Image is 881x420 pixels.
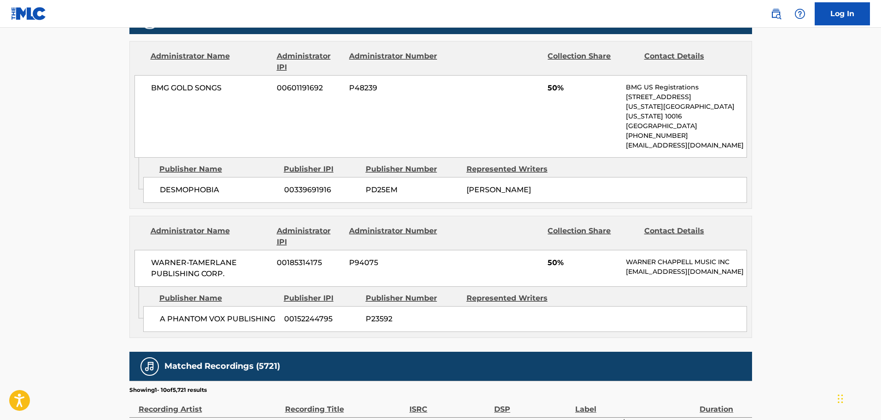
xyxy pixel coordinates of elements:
[467,293,560,304] div: Represented Writers
[815,2,870,25] a: Log In
[548,225,637,248] div: Collection Share
[349,83,438,94] span: P48239
[144,361,155,372] img: Matched Recordings
[626,257,746,267] p: WARNER CHAPPELL MUSIC INC
[277,225,342,248] div: Administrator IPI
[626,267,746,277] p: [EMAIL_ADDRESS][DOMAIN_NAME]
[151,51,270,73] div: Administrator Name
[151,225,270,248] div: Administrator Name
[284,164,359,175] div: Publisher IPI
[151,83,270,94] span: BMG GOLD SONGS
[11,7,47,20] img: MLC Logo
[494,394,571,415] div: DSP
[277,83,342,94] span: 00601191692
[285,394,405,415] div: Recording Title
[700,394,747,415] div: Duration
[349,225,438,248] div: Administrator Number
[349,257,438,268] span: P94075
[159,164,277,175] div: Publisher Name
[644,51,734,73] div: Contact Details
[644,225,734,248] div: Contact Details
[626,92,746,102] p: [STREET_ADDRESS]
[548,83,619,94] span: 50%
[794,8,805,19] img: help
[164,361,280,372] h5: Matched Recordings (5721)
[349,51,438,73] div: Administrator Number
[548,257,619,268] span: 50%
[159,293,277,304] div: Publisher Name
[838,385,843,413] div: Drag
[409,394,490,415] div: ISRC
[467,164,560,175] div: Represented Writers
[770,8,782,19] img: search
[626,121,746,131] p: [GEOGRAPHIC_DATA]
[284,293,359,304] div: Publisher IPI
[626,83,746,92] p: BMG US Registrations
[467,185,531,194] span: [PERSON_NAME]
[284,184,359,195] span: 00339691916
[160,184,277,195] span: DESMOPHOBIA
[767,5,785,23] a: Public Search
[277,257,342,268] span: 00185314175
[366,164,460,175] div: Publisher Number
[129,386,207,394] p: Showing 1 - 10 of 5,721 results
[626,141,746,150] p: [EMAIL_ADDRESS][DOMAIN_NAME]
[366,314,460,325] span: P23592
[160,314,277,325] span: A PHANTOM VOX PUBLISHING
[277,51,342,73] div: Administrator IPI
[791,5,809,23] div: Help
[139,394,280,415] div: Recording Artist
[575,394,695,415] div: Label
[835,376,881,420] iframe: Chat Widget
[284,314,359,325] span: 00152244795
[626,131,746,141] p: [PHONE_NUMBER]
[151,257,270,279] span: WARNER-TAMERLANE PUBLISHING CORP.
[366,293,460,304] div: Publisher Number
[366,184,460,195] span: PD25EM
[548,51,637,73] div: Collection Share
[626,102,746,121] p: [US_STATE][GEOGRAPHIC_DATA][US_STATE] 10016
